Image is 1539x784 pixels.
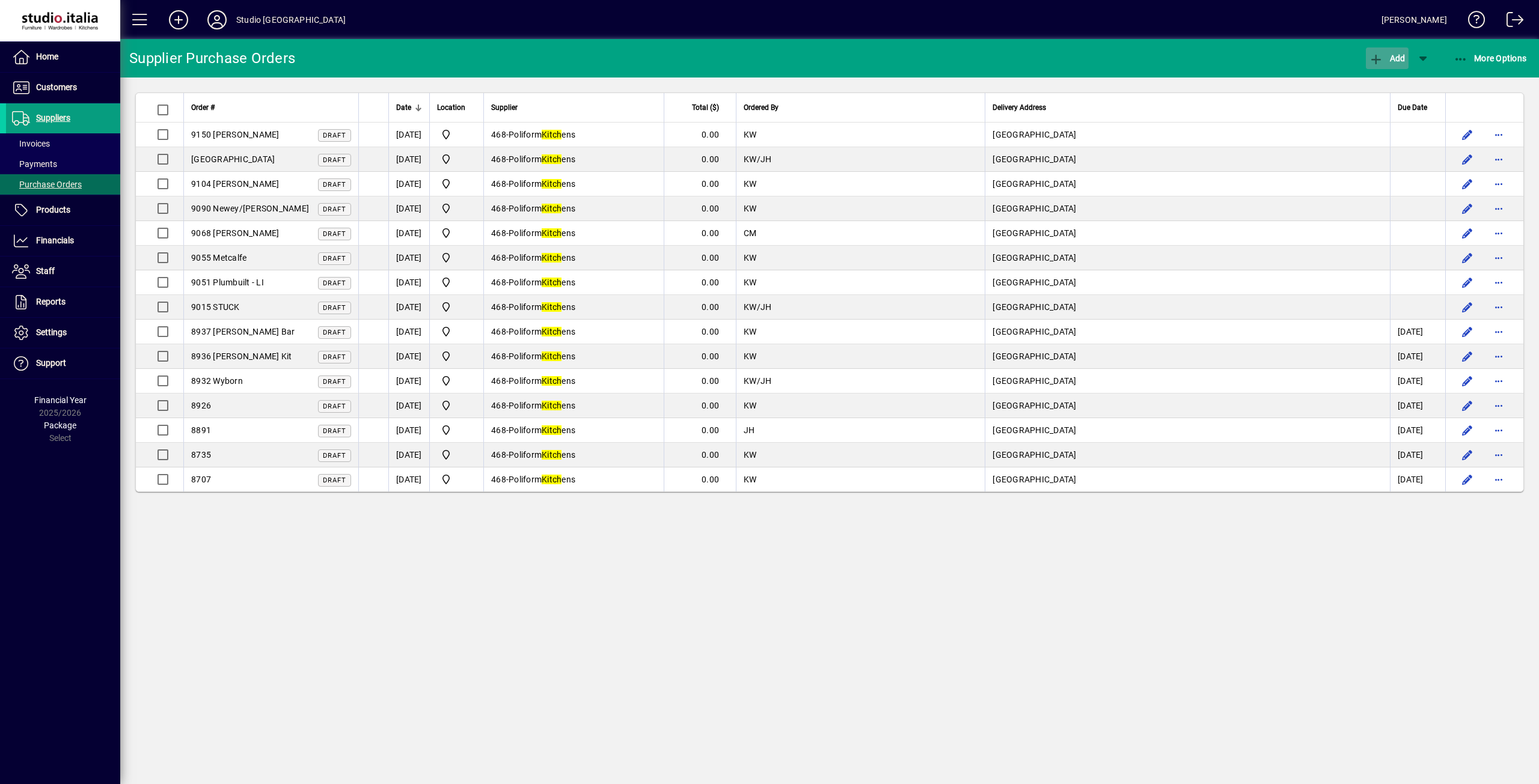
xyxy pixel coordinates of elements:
button: Edit [1458,150,1477,169]
em: Kitch [542,253,561,263]
em: Kitch [542,154,561,164]
button: Add [159,9,198,31]
span: 9051 Plumbuilt - LI [191,278,264,287]
span: Draft [323,181,346,189]
td: [GEOGRAPHIC_DATA] [985,270,1390,295]
span: Nugent Street [437,423,476,437]
em: Kitch [542,401,561,410]
span: Supplier [491,101,518,114]
span: 468 [491,450,506,460]
button: Edit [1458,445,1477,464]
td: 0.00 [664,369,736,394]
span: Draft [323,230,346,238]
td: [DATE] [1390,443,1445,467]
a: Reports [6,287,120,317]
button: Profile [198,9,236,31]
span: 468 [491,154,506,164]
button: Edit [1458,248,1477,267]
td: [GEOGRAPHIC_DATA] [985,394,1390,418]
td: [GEOGRAPHIC_DATA] [985,246,1390,270]
span: Draft [323,304,346,312]
td: 0.00 [664,221,736,246]
button: More options [1489,470,1508,489]
td: [DATE] [388,394,429,418]
td: - [483,443,664,467]
em: Kitch [542,179,561,189]
td: 0.00 [664,443,736,467]
td: [DATE] [1390,344,1445,369]
td: [DATE] [388,172,429,196]
em: Kitch [542,228,561,238]
div: Date [396,101,422,114]
em: Kitch [542,130,561,139]
a: Products [6,195,120,225]
span: KW [744,278,757,287]
td: [DATE] [388,246,429,270]
td: - [483,221,664,246]
span: 468 [491,302,506,312]
span: Nugent Street [437,275,476,290]
span: Support [36,358,66,368]
a: Payments [6,154,120,174]
button: More options [1489,248,1508,267]
td: [DATE] [1390,320,1445,344]
button: More options [1489,223,1508,243]
em: Kitch [542,204,561,213]
span: Delivery Address [993,101,1046,114]
button: Edit [1458,470,1477,489]
em: Kitch [542,376,561,386]
button: More options [1489,297,1508,317]
button: Edit [1458,396,1477,415]
a: Staff [6,257,120,287]
span: JH [744,425,755,435]
span: Draft [323,452,346,460]
span: Poliform ens [509,154,575,164]
button: Edit [1458,199,1477,218]
span: Draft [323,255,346,263]
span: Nugent Street [437,226,476,240]
td: [DATE] [388,320,429,344]
span: Draft [323,205,346,213]
td: [GEOGRAPHIC_DATA] [985,467,1390,491]
span: 468 [491,425,506,435]
span: [GEOGRAPHIC_DATA] [191,154,275,164]
span: Draft [323,353,346,361]
em: Kitch [542,475,561,484]
span: 9090 Newey/[PERSON_NAME] [191,204,309,213]
span: KW [744,401,757,410]
span: KW [744,450,757,460]
button: Edit [1458,347,1477,366]
td: [DATE] [388,344,429,369]
div: Location [437,101,476,114]
span: Nugent Street [437,349,476,363]
div: Supplier Purchase Orders [129,49,295,68]
a: Customers [6,73,120,103]
td: - [483,344,664,369]
span: Ordered By [744,101,779,114]
span: Draft [323,279,346,287]
td: 0.00 [664,196,736,221]
a: Knowledge Base [1459,2,1485,41]
td: 0.00 [664,147,736,172]
td: - [483,270,664,295]
span: 468 [491,130,506,139]
span: Date [396,101,411,114]
span: 9068 [PERSON_NAME] [191,228,280,238]
em: Kitch [542,351,561,361]
button: More options [1489,150,1508,169]
span: Nugent Street [437,300,476,314]
td: [GEOGRAPHIC_DATA] [985,172,1390,196]
span: Poliform ens [509,253,575,263]
span: Poliform ens [509,351,575,361]
button: Edit [1458,273,1477,292]
div: Due Date [1398,101,1438,114]
span: Invoices [12,139,50,148]
span: Nugent Street [437,472,476,487]
button: More options [1489,396,1508,415]
button: More Options [1451,47,1530,69]
span: 8891 [191,425,211,435]
a: Financials [6,226,120,256]
span: 9015 STUCK [191,302,240,312]
span: KW [744,253,757,263]
button: Add [1366,47,1408,69]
